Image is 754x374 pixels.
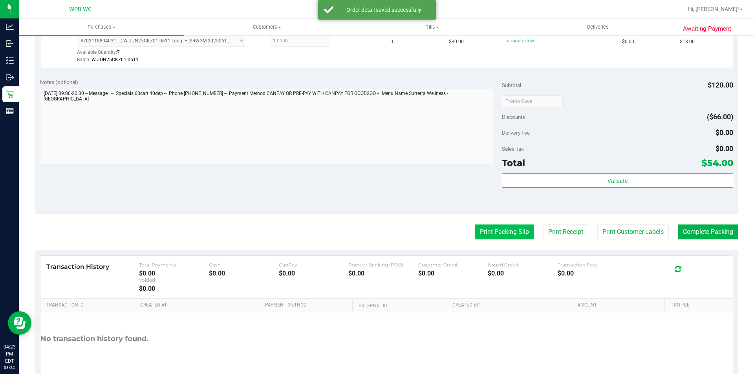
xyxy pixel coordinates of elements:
[139,285,209,292] div: $0.00
[678,224,738,239] button: Complete Packing
[92,57,139,62] span: W-JUN25CKZ01-0611
[608,178,628,184] span: Validate
[488,270,558,277] div: $0.00
[19,24,184,31] span: Purchases
[185,24,349,31] span: Customers
[716,128,733,137] span: $0.00
[6,90,14,98] inline-svg: Retail
[707,113,733,121] span: ($66.00)
[688,6,739,12] span: Hi, [PERSON_NAME]!
[77,57,90,62] span: Batch:
[502,173,733,188] button: Validate
[6,107,14,115] inline-svg: Reports
[6,57,14,64] inline-svg: Inventory
[576,24,619,31] span: Deliveries
[680,38,695,46] span: $18.00
[488,262,558,268] div: Issued Credit
[279,262,349,268] div: CanPay
[350,24,514,31] span: Tills
[597,224,669,239] button: Print Customer Labels
[701,157,733,168] span: $54.00
[139,270,209,277] div: $0.00
[708,81,733,89] span: $120.00
[69,6,92,13] span: WPB WC
[209,270,279,277] div: $0.00
[352,299,446,313] th: External ID
[449,38,464,46] span: $30.00
[418,262,488,268] div: Customer Credit
[391,38,394,46] span: 1
[543,224,588,239] button: Print Receipt
[8,311,31,335] iframe: Resource center
[683,24,731,33] span: Awaiting Payment
[502,95,563,107] input: Promo Code
[502,110,525,124] span: Discounts
[577,302,662,308] a: Amount
[139,277,209,283] div: Voided
[4,343,15,365] p: 04:23 PM EDT
[184,19,350,35] a: Customers
[77,47,254,62] div: Available Quantity:
[418,270,488,277] div: $0.00
[350,19,515,35] a: Tills
[6,40,14,47] inline-svg: Inbound
[348,262,418,268] div: Point of Banking (POB)
[19,19,184,35] a: Purchases
[139,262,209,268] div: Total Payments
[140,302,256,308] a: Created At
[279,270,349,277] div: $0.00
[622,38,634,46] span: $0.00
[209,262,279,268] div: Cash
[502,130,530,136] span: Delivery Fee
[502,82,521,88] span: Subtotal
[40,312,148,365] div: No transaction history found.
[671,302,724,308] a: Txn Fee
[348,270,418,277] div: $0.00
[452,302,568,308] a: Created By
[558,262,628,268] div: Transaction Fees
[40,79,78,85] span: Notes (optional)
[515,19,681,35] a: Deliveries
[558,270,628,277] div: $0.00
[716,144,733,153] span: $0.00
[338,6,430,14] div: Order detail saved successfully
[117,49,120,55] span: 7
[507,39,534,43] span: 40dep: 40% off line
[46,302,131,308] a: Transaction ID
[265,302,350,308] a: Payment Method
[4,365,15,370] p: 08/22
[502,146,524,152] span: Sales Tax
[6,73,14,81] inline-svg: Outbound
[6,23,14,31] inline-svg: Analytics
[475,224,534,239] button: Print Packing Slip
[502,157,525,168] span: Total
